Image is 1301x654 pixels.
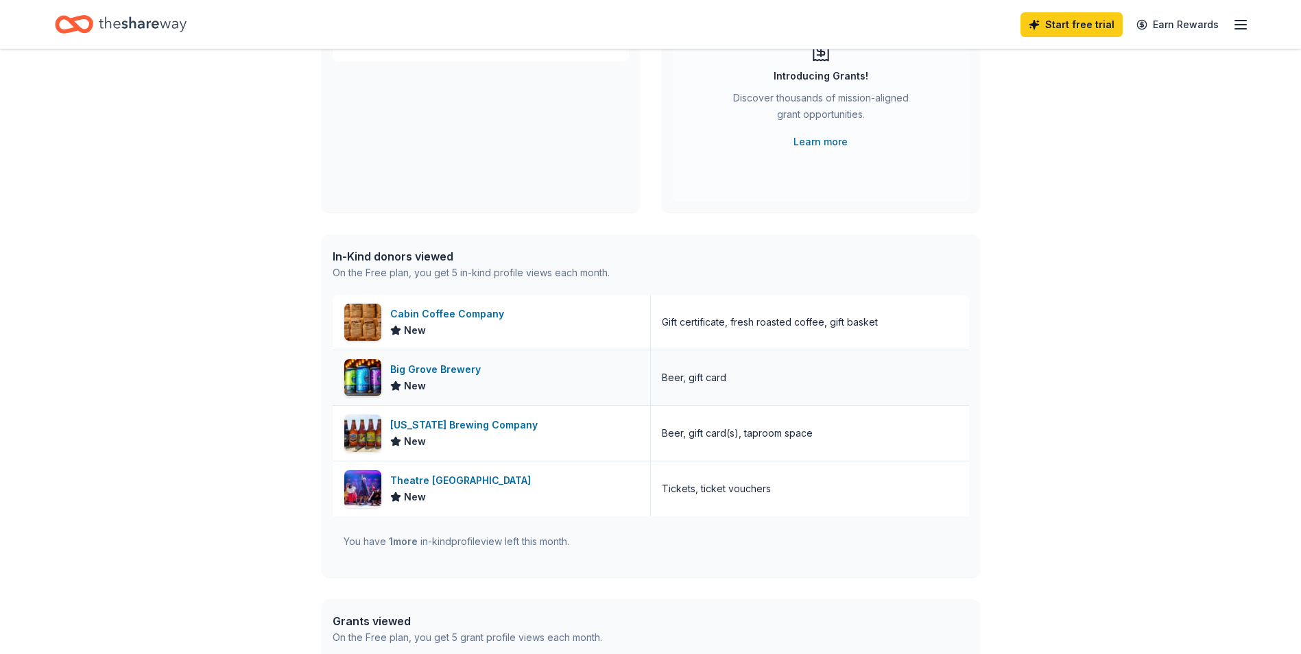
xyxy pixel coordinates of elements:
span: 1 more [389,535,418,547]
img: Image for Cabin Coffee Company [344,304,381,341]
div: On the Free plan, you get 5 in-kind profile views each month. [333,265,610,281]
div: Gift certificate, fresh roasted coffee, gift basket [662,314,878,330]
img: Image for Theatre Cedar Rapids [344,470,381,507]
div: Big Grove Brewery [390,361,486,378]
img: Image for Iowa Brewing Company [344,415,381,452]
a: Start free trial [1020,12,1123,37]
div: You have in-kind profile view left this month. [344,533,569,550]
div: Tickets, ticket vouchers [662,481,771,497]
div: Grants viewed [333,613,602,629]
div: Theatre [GEOGRAPHIC_DATA] [390,472,536,489]
span: New [404,489,426,505]
div: On the Free plan, you get 5 grant profile views each month. [333,629,602,646]
span: New [404,378,426,394]
div: [US_STATE] Brewing Company [390,417,543,433]
div: Discover thousands of mission-aligned grant opportunities. [728,90,914,128]
div: In-Kind donors viewed [333,248,610,265]
div: Beer, gift card(s), taproom space [662,425,813,441]
img: Image for Big Grove Brewery [344,359,381,396]
span: New [404,433,426,450]
span: New [404,322,426,339]
div: Beer, gift card [662,370,726,386]
div: Introducing Grants! [774,68,868,84]
a: Learn more [793,134,848,150]
a: Earn Rewards [1128,12,1227,37]
div: Cabin Coffee Company [390,306,510,322]
a: Home [55,8,187,40]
